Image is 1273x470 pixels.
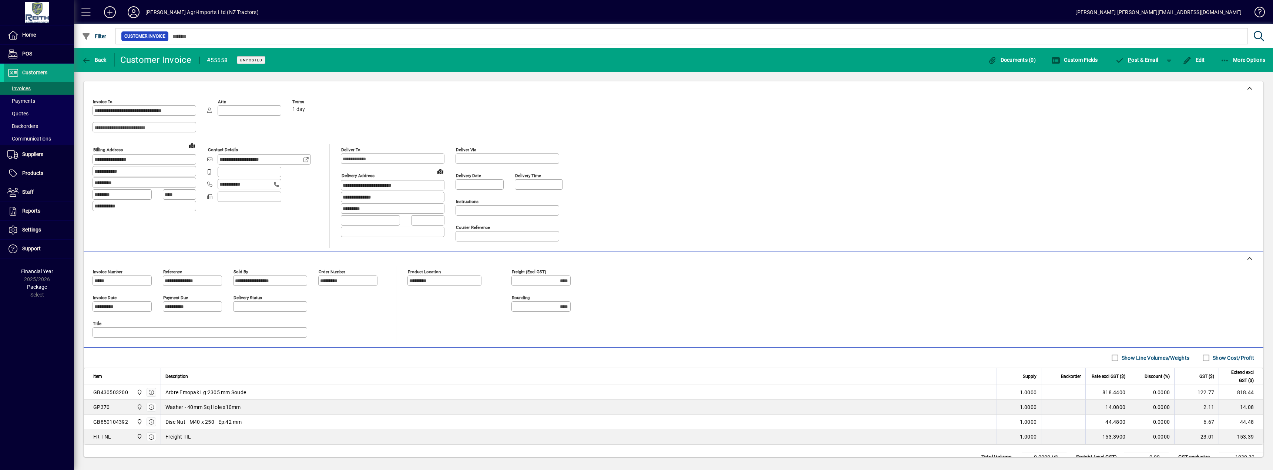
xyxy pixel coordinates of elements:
a: Home [4,26,74,44]
span: 1.0000 [1020,389,1037,396]
a: Suppliers [4,145,74,164]
mat-label: Instructions [456,199,478,204]
a: View on map [434,165,446,177]
button: Edit [1181,53,1207,67]
span: Backorders [7,123,38,129]
td: 14.08 [1219,400,1263,415]
mat-label: Invoice date [93,295,117,300]
span: Washer - 40mm Sq Hole x10mm [165,403,241,411]
button: Custom Fields [1049,53,1100,67]
span: More Options [1220,57,1266,63]
td: Total Volume [978,453,1022,462]
a: View on map [186,139,198,151]
div: GB850104392 [93,418,128,426]
mat-label: Invoice To [93,99,112,104]
td: 0.0000 M³ [1022,453,1067,462]
mat-label: Delivery time [515,173,541,178]
div: 14.0800 [1090,403,1125,411]
span: Unposted [240,58,262,62]
td: 0.0000 [1130,429,1174,444]
div: 44.4800 [1090,418,1125,426]
mat-label: Reference [163,269,182,274]
div: 818.4400 [1090,389,1125,396]
span: Filter [82,33,107,39]
div: FR-TNL [93,433,111,440]
a: Support [4,240,74,258]
span: Staff [22,189,34,195]
a: Reports [4,202,74,220]
label: Show Line Volumes/Weights [1120,354,1189,362]
span: Freight TIL [165,433,191,440]
span: Discount (%) [1145,372,1170,381]
td: 6.67 [1174,415,1219,429]
div: #55558 [207,54,228,66]
span: Arbre Emopak Lg:2305 mm Soude [165,389,246,396]
span: Quotes [7,111,28,116]
mat-label: Rounding [512,295,530,300]
span: Customers [22,70,47,75]
td: 44.48 [1219,415,1263,429]
span: Backorder [1061,372,1081,381]
mat-label: Delivery date [456,173,481,178]
span: Disc Nut - M40 x 250 - Ep:42 mm [165,418,242,426]
span: Support [22,246,41,251]
td: GST exclusive [1175,453,1219,462]
mat-label: Invoice number [93,269,122,274]
span: 1.0000 [1020,418,1037,426]
a: Staff [4,183,74,202]
td: 0.0000 [1130,415,1174,429]
span: Customer Invoice [124,33,165,40]
mat-label: Deliver via [456,147,476,152]
span: Products [22,170,43,176]
span: Financial Year [21,268,53,274]
mat-label: Product location [408,269,441,274]
td: 0.00 [1124,453,1169,462]
td: 122.77 [1174,385,1219,400]
span: Settings [22,227,41,233]
span: Package [27,284,47,290]
mat-label: Freight (excl GST) [512,269,546,274]
td: 818.44 [1219,385,1263,400]
a: Communications [4,132,74,145]
span: Rate excl GST ($) [1092,372,1125,381]
span: Home [22,32,36,38]
span: Ashburton [135,388,143,396]
span: Communications [7,136,51,142]
span: Ashburton [135,433,143,441]
span: Terms [292,99,337,104]
mat-label: Order number [319,269,345,274]
a: Invoices [4,82,74,95]
div: [PERSON_NAME] Agri-Imports Ltd (NZ Tractors) [145,6,259,18]
span: 1 day [292,106,305,112]
mat-label: Delivery status [234,295,262,300]
button: More Options [1219,53,1267,67]
span: Payments [7,98,35,104]
div: [PERSON_NAME] [PERSON_NAME][EMAIL_ADDRESS][DOMAIN_NAME] [1075,6,1242,18]
div: GB430503200 [93,389,128,396]
div: Customer Invoice [120,54,192,66]
a: Backorders [4,120,74,132]
a: Payments [4,95,74,107]
mat-label: Title [93,321,101,326]
label: Show Cost/Profit [1211,354,1254,362]
span: POS [22,51,32,57]
mat-label: Sold by [234,269,248,274]
button: Post & Email [1112,53,1162,67]
td: 0.0000 [1130,385,1174,400]
td: 1030.39 [1219,453,1263,462]
button: Filter [80,30,108,43]
button: Profile [122,6,145,19]
span: Back [82,57,107,63]
span: Reports [22,208,40,214]
span: Custom Fields [1051,57,1098,63]
app-page-header-button: Back [74,53,115,67]
td: 2.11 [1174,400,1219,415]
td: 153.39 [1219,429,1263,444]
mat-label: Deliver To [341,147,360,152]
span: Ashburton [135,418,143,426]
mat-label: Courier Reference [456,225,490,230]
span: Suppliers [22,151,43,157]
a: Settings [4,221,74,239]
span: Ashburton [135,403,143,411]
td: Freight (excl GST) [1072,453,1124,462]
